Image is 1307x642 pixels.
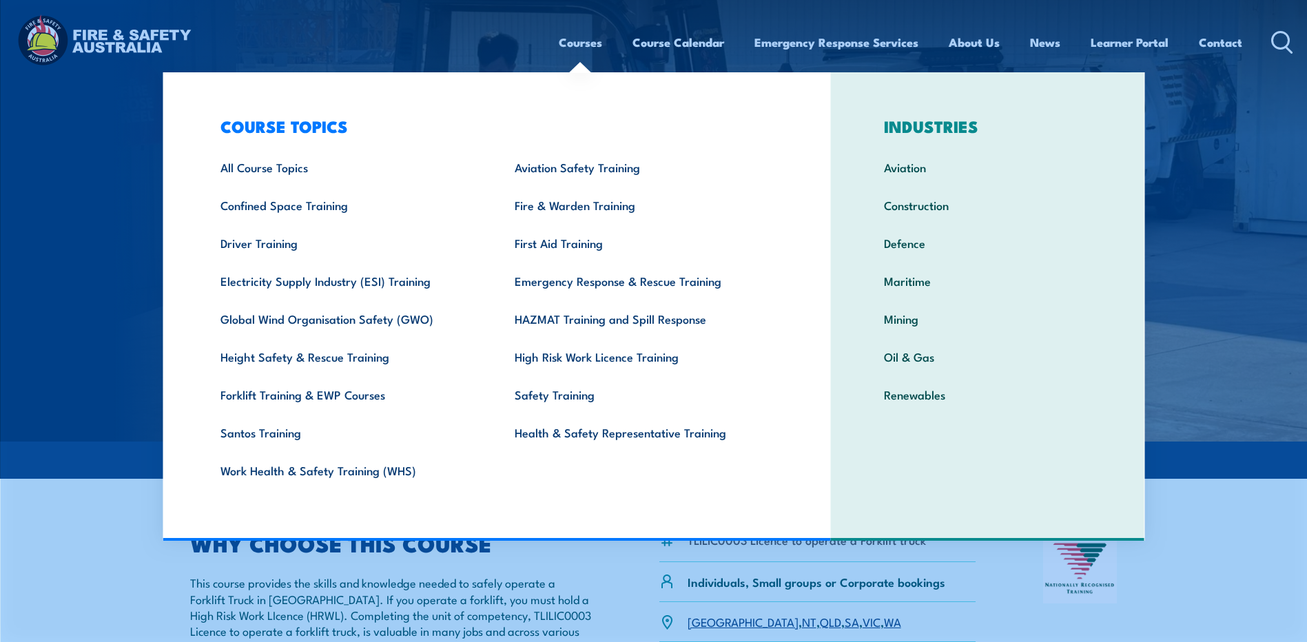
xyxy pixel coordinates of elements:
[493,148,788,186] a: Aviation Safety Training
[688,614,901,630] p: , , , , ,
[493,413,788,451] a: Health & Safety Representative Training
[190,533,593,552] h2: WHY CHOOSE THIS COURSE
[688,532,926,548] li: TLILIC0003 Licence to operate a Forklift truck
[199,413,493,451] a: Santos Training
[863,613,881,630] a: VIC
[199,451,493,489] a: Work Health & Safety Training (WHS)
[863,262,1113,300] a: Maritime
[199,186,493,224] a: Confined Space Training
[1091,24,1169,61] a: Learner Portal
[199,338,493,375] a: Height Safety & Rescue Training
[199,116,788,136] h3: COURSE TOPICS
[863,375,1113,413] a: Renewables
[493,262,788,300] a: Emergency Response & Rescue Training
[199,262,493,300] a: Electricity Supply Industry (ESI) Training
[845,613,859,630] a: SA
[199,224,493,262] a: Driver Training
[884,613,901,630] a: WA
[1043,533,1118,603] img: Nationally Recognised Training logo.
[754,24,918,61] a: Emergency Response Services
[493,224,788,262] a: First Aid Training
[632,24,724,61] a: Course Calendar
[1199,24,1242,61] a: Contact
[863,186,1113,224] a: Construction
[199,148,493,186] a: All Course Topics
[493,338,788,375] a: High Risk Work Licence Training
[199,300,493,338] a: Global Wind Organisation Safety (GWO)
[688,613,799,630] a: [GEOGRAPHIC_DATA]
[493,375,788,413] a: Safety Training
[863,338,1113,375] a: Oil & Gas
[688,574,945,590] p: Individuals, Small groups or Corporate bookings
[863,116,1113,136] h3: INDUSTRIES
[559,24,602,61] a: Courses
[863,300,1113,338] a: Mining
[863,224,1113,262] a: Defence
[199,375,493,413] a: Forklift Training & EWP Courses
[493,186,788,224] a: Fire & Warden Training
[820,613,841,630] a: QLD
[802,613,816,630] a: NT
[1030,24,1060,61] a: News
[493,300,788,338] a: HAZMAT Training and Spill Response
[863,148,1113,186] a: Aviation
[949,24,1000,61] a: About Us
